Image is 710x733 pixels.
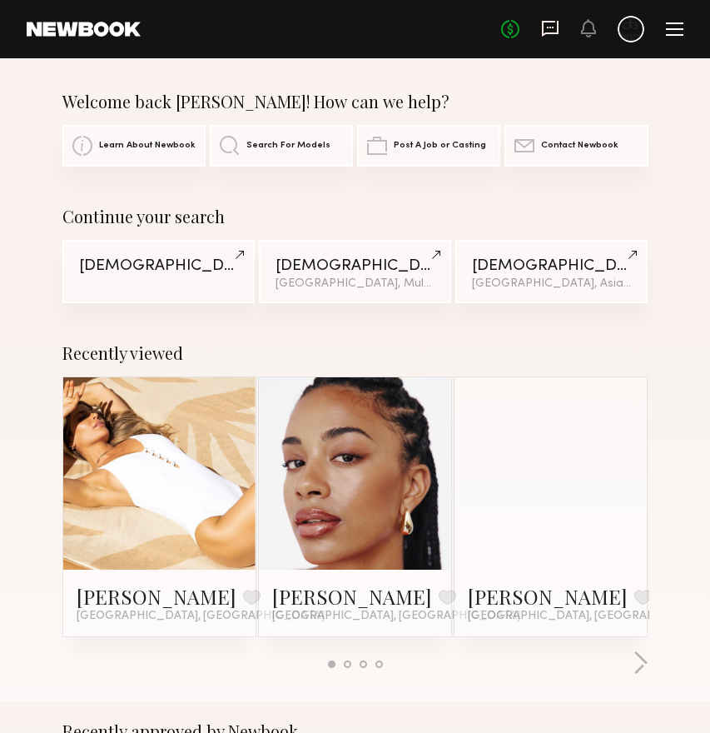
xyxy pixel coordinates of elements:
div: Continue your search [62,207,648,227]
span: Learn About Newbook [99,141,196,151]
a: [PERSON_NAME] [77,583,236,610]
a: [DEMOGRAPHIC_DATA] Models[GEOGRAPHIC_DATA], Asian+1 [455,240,648,303]
a: Search For Models [210,125,353,167]
span: Post A Job or Casting [394,141,486,151]
span: Contact Newbook [541,141,618,151]
div: [DEMOGRAPHIC_DATA] Models [276,258,434,274]
div: [GEOGRAPHIC_DATA], Multiracial [276,278,434,290]
div: [DEMOGRAPHIC_DATA] Models [472,258,631,274]
div: [DEMOGRAPHIC_DATA] Models [79,258,238,274]
div: Recently viewed [62,343,648,363]
span: [GEOGRAPHIC_DATA], [GEOGRAPHIC_DATA] [272,610,520,623]
a: Learn About Newbook [62,125,206,167]
div: [GEOGRAPHIC_DATA], Asian [472,278,631,290]
div: Welcome back [PERSON_NAME]! How can we help? [62,92,648,112]
a: Contact Newbook [504,125,648,167]
span: [GEOGRAPHIC_DATA], [GEOGRAPHIC_DATA] [77,610,325,623]
a: [DEMOGRAPHIC_DATA] Models [62,240,255,303]
span: Search For Models [246,141,330,151]
a: [PERSON_NAME] [272,583,432,610]
a: [PERSON_NAME] [468,583,628,610]
a: Post A Job or Casting [357,125,500,167]
a: [DEMOGRAPHIC_DATA] Models[GEOGRAPHIC_DATA], Multiracial [259,240,451,303]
